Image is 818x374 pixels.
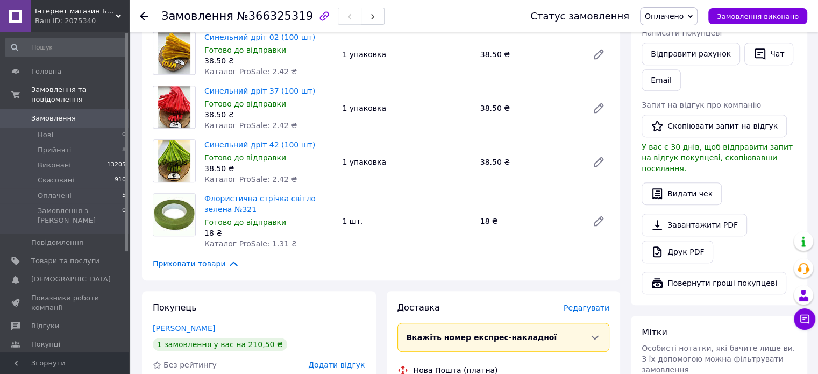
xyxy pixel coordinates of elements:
div: 1 упаковка [338,101,475,116]
span: Інтернет магазин Булавки [35,6,116,16]
span: Каталог ProSale: 1.31 ₴ [204,239,297,248]
a: Редагувати [588,44,609,65]
button: Видати чек [642,182,722,205]
img: Флористична стрічка світло зелена №321 [153,194,195,236]
span: [DEMOGRAPHIC_DATA] [31,274,111,284]
span: Редагувати [564,304,609,312]
img: Синельний дріт 02 (100 шт) [158,32,190,74]
span: Каталог ProSale: 2.42 ₴ [204,67,297,76]
div: Статус замовлення [530,11,629,22]
button: Скопіювати запит на відгук [642,115,787,137]
div: Повернутися назад [140,11,148,22]
button: Відправити рахунок [642,43,740,65]
span: Каталог ProSale: 2.42 ₴ [204,121,297,130]
a: Завантажити PDF [642,214,747,236]
span: 8 [122,145,126,155]
a: Синельний дріт 02 (100 шт) [204,33,315,41]
span: Прийняті [38,145,71,155]
a: Друк PDF [642,241,713,263]
span: Замовлення виконано [717,12,799,20]
div: 38.50 ₴ [476,154,584,170]
button: Email [642,69,681,91]
div: 1 упаковка [338,47,475,62]
span: Запит на відгук про компанію [642,101,761,109]
span: Готово до відправки [204,153,286,162]
span: Виконані [38,160,71,170]
span: Вкажіть номер експрес-накладної [407,333,557,342]
span: Додати відгук [308,361,365,369]
span: Написати покупцеві [642,29,722,37]
span: Готово до відправки [204,46,286,54]
span: 910 [115,175,126,185]
a: Редагувати [588,151,609,173]
div: 18 ₴ [476,214,584,229]
div: 38.50 ₴ [476,101,584,116]
span: Оплачено [645,12,684,20]
span: Скасовані [38,175,74,185]
div: 1 упаковка [338,154,475,170]
button: Чат з покупцем [794,308,815,330]
span: №366325319 [237,10,313,23]
span: Приховати товари [153,258,239,270]
span: Товари та послуги [31,256,99,266]
input: Пошук [5,38,127,57]
span: Замовлення з [PERSON_NAME] [38,206,122,225]
span: Замовлення та повідомлення [31,85,129,104]
span: Готово до відправки [204,218,286,227]
div: 38.50 ₴ [476,47,584,62]
span: Повідомлення [31,238,83,248]
span: Готово до відправки [204,100,286,108]
span: Мітки [642,327,667,337]
a: Синельний дріт 42 (100 шт) [204,140,315,149]
span: 0 [122,130,126,140]
span: Замовлення [161,10,233,23]
button: Замовлення виконано [708,8,807,24]
span: Покупець [153,302,197,313]
img: Синельний дріт 42 (100 шт) [158,140,190,182]
span: Каталог ProSale: 2.42 ₴ [204,175,297,184]
span: 5 [122,191,126,201]
span: Доставка [397,302,440,313]
div: 1 шт. [338,214,475,229]
span: У вас є 30 днів, щоб відправити запит на відгук покупцеві, скопіювавши посилання. [642,143,793,173]
button: Повернути гроші покупцеві [642,272,786,294]
a: [PERSON_NAME] [153,324,215,333]
div: 1 замовлення у вас на 210,50 ₴ [153,338,287,351]
span: Покупці [31,340,60,349]
div: 38.50 ₴ [204,55,333,66]
span: Особисті нотатки, які бачите лише ви. З їх допомогою можна фільтрувати замовлення [642,344,795,374]
a: Флористична стрічка світло зелена №321 [204,194,316,214]
div: 38.50 ₴ [204,109,333,120]
span: Замовлення [31,114,76,123]
a: Редагувати [588,97,609,119]
span: 13205 [107,160,126,170]
span: Головна [31,67,61,76]
span: Без рейтингу [163,361,217,369]
div: 18 ₴ [204,228,333,238]
a: Синельний дріт 37 (100 шт) [204,87,315,95]
div: Ваш ID: 2075340 [35,16,129,26]
span: Нові [38,130,53,140]
span: 0 [122,206,126,225]
a: Редагувати [588,210,609,232]
div: 38.50 ₴ [204,163,333,174]
button: Чат [744,43,793,65]
span: Відгуки [31,321,59,331]
span: Оплачені [38,191,72,201]
span: Показники роботи компанії [31,293,99,313]
img: Синельний дріт 37 (100 шт) [158,86,190,128]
